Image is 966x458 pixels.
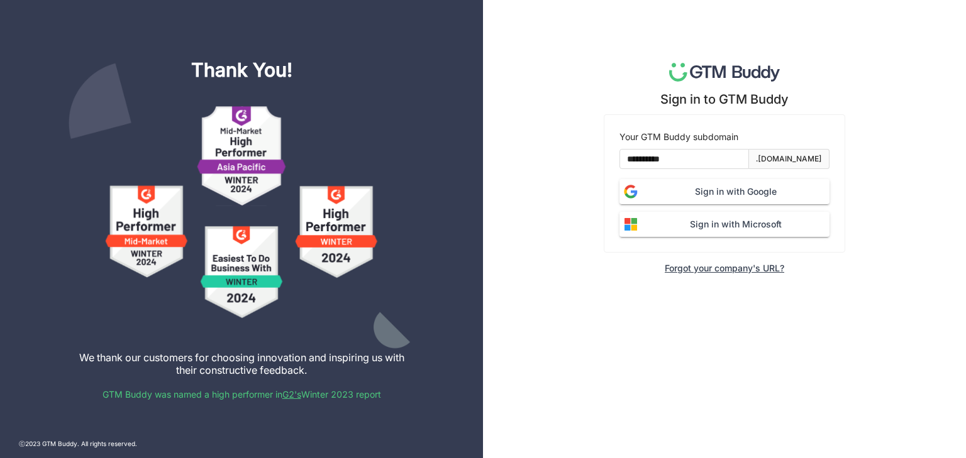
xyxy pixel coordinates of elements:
[619,180,642,203] img: google_logo.png
[642,185,830,199] span: Sign in with Google
[619,213,642,236] img: microsoft.svg
[669,63,780,82] img: logo
[756,153,822,165] div: .[DOMAIN_NAME]
[660,92,789,107] div: Sign in to GTM Buddy
[619,179,830,204] button: Sign in with Google
[619,212,830,237] button: Sign in with Microsoft
[619,130,830,144] div: Your GTM Buddy subdomain
[642,217,830,231] span: Sign in with Microsoft
[665,263,784,273] div: Forgot your company's URL?
[282,389,301,400] a: G2's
